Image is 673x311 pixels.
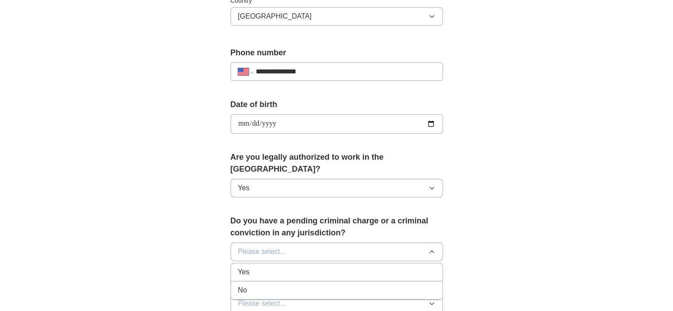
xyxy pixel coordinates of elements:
[231,7,443,26] button: [GEOGRAPHIC_DATA]
[238,246,286,257] span: Please select...
[231,179,443,197] button: Yes
[231,47,443,59] label: Phone number
[238,11,312,22] span: [GEOGRAPHIC_DATA]
[238,298,286,309] span: Please select...
[231,151,443,175] label: Are you legally authorized to work in the [GEOGRAPHIC_DATA]?
[238,267,250,277] span: Yes
[238,285,247,296] span: No
[231,242,443,261] button: Please select...
[231,215,443,239] label: Do you have a pending criminal charge or a criminal conviction in any jurisdiction?
[231,99,443,111] label: Date of birth
[238,183,250,193] span: Yes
